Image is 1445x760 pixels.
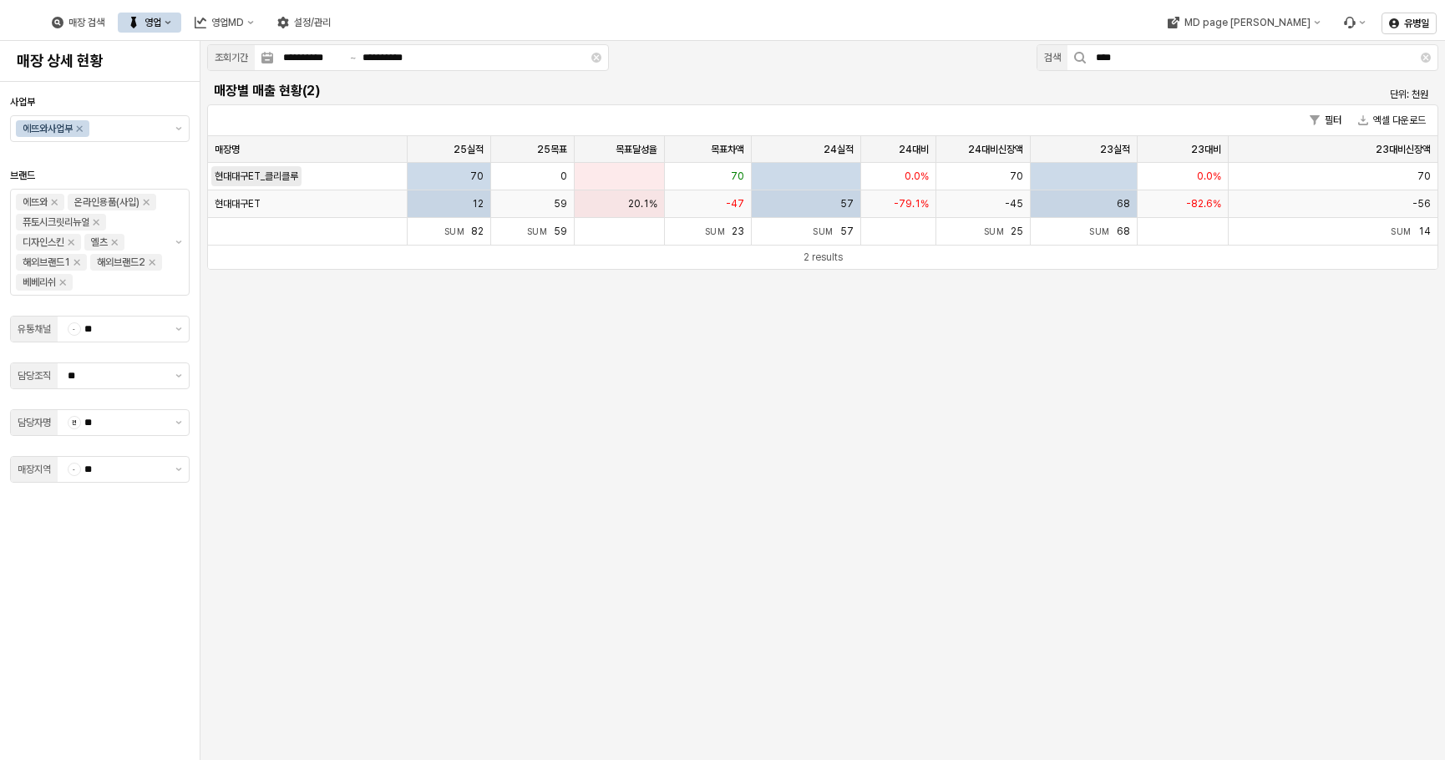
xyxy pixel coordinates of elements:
div: 2 results [804,249,843,266]
span: 사업부 [10,96,35,108]
div: 에뜨와 [23,194,48,210]
span: 매장명 [215,143,240,156]
span: 82 [471,225,484,237]
button: 제안 사항 표시 [169,317,189,342]
div: 설정/관리 [294,17,331,28]
span: -79.1% [894,197,929,210]
span: Sum [984,226,1012,236]
span: - [68,464,80,475]
span: 70 [731,170,744,183]
span: 현대대구ET [215,197,261,210]
h5: 매장별 매출 현황(2) [214,83,1124,99]
main: App Frame [200,41,1445,760]
p: 단위: 천원 [1243,87,1428,102]
span: 24대비신장액 [968,143,1023,156]
button: MD page [PERSON_NAME] [1157,13,1330,33]
span: 59 [554,197,567,210]
button: Clear [591,53,601,63]
div: Remove 베베리쉬 [59,279,66,286]
div: 매장 검색 [68,17,104,28]
span: 23대비신장액 [1376,143,1431,156]
span: 14 [1418,225,1431,237]
span: 25실적 [454,143,484,156]
span: Sum [1089,226,1117,236]
span: 전 [68,417,80,428]
div: Table toolbar [208,245,1437,269]
span: Sum [444,226,472,236]
span: 70 [1417,170,1431,183]
div: 검색 [1044,49,1061,66]
button: 제안 사항 표시 [169,116,189,141]
span: 0.0% [1197,170,1221,183]
span: Sum [705,226,733,236]
button: 제안 사항 표시 [169,190,189,295]
span: 23 [732,225,744,237]
h4: 매장 상세 현황 [17,53,183,69]
span: 70 [470,170,484,183]
button: Clear [1421,53,1431,63]
span: 70 [1010,170,1023,183]
div: 영업 [144,17,161,28]
span: Sum [813,226,840,236]
p: 유병일 [1404,17,1429,30]
span: 목표차액 [711,143,744,156]
span: 59 [554,225,567,237]
button: 영업 [118,13,181,33]
span: 68 [1117,225,1130,237]
span: -56 [1412,197,1431,210]
div: Remove 엘츠 [111,239,118,246]
div: Menu item 6 [1333,13,1375,33]
span: 브랜드 [10,170,35,181]
span: 57 [840,225,854,237]
div: 엘츠 [91,234,108,251]
span: 현대대구ET_클리클루 [215,170,298,183]
div: 담당조직 [18,367,51,384]
div: 조회기간 [215,49,248,66]
button: 제안 사항 표시 [169,363,189,388]
button: 유병일 [1382,13,1437,34]
button: 영업MD [185,13,264,33]
span: -47 [726,197,744,210]
div: Remove 퓨토시크릿리뉴얼 [93,219,99,225]
div: 매장지역 [18,461,51,478]
button: 설정/관리 [267,13,341,33]
span: -82.6% [1186,197,1221,210]
span: 0 [560,170,567,183]
span: 25 [1011,225,1023,237]
span: Sum [1391,226,1418,236]
span: 목표달성율 [616,143,657,156]
span: 24대비 [899,143,929,156]
button: 제안 사항 표시 [169,410,189,435]
span: 25목표 [537,143,567,156]
div: Remove 해외브랜드1 [74,259,80,266]
div: 유통채널 [18,321,51,337]
button: 제안 사항 표시 [169,457,189,482]
button: 매장 검색 [42,13,114,33]
div: 디자인스킨 [23,234,64,251]
div: 해외브랜드1 [23,254,70,271]
div: 온라인용품(사입) [74,194,139,210]
div: Remove 에뜨와사업부 [76,125,83,132]
div: MD page 이동 [1157,13,1330,33]
div: Remove 에뜨와 [51,199,58,205]
div: 해외브랜드2 [97,254,145,271]
span: - [68,323,80,335]
div: Remove 해외브랜드2 [149,259,155,266]
div: Remove 온라인용품(사입) [143,199,150,205]
span: 23대비 [1191,143,1221,156]
div: 담당자명 [18,414,51,431]
span: 0.0% [905,170,929,183]
div: 퓨토시크릿리뉴얼 [23,214,89,231]
span: 57 [840,197,854,210]
span: 23실적 [1100,143,1130,156]
div: Remove 디자인스킨 [68,239,74,246]
div: 베베리쉬 [23,274,56,291]
div: MD page [PERSON_NAME] [1184,17,1310,28]
span: 20.1% [628,197,657,210]
button: 필터 [1303,110,1348,130]
div: 영업MD [211,17,244,28]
